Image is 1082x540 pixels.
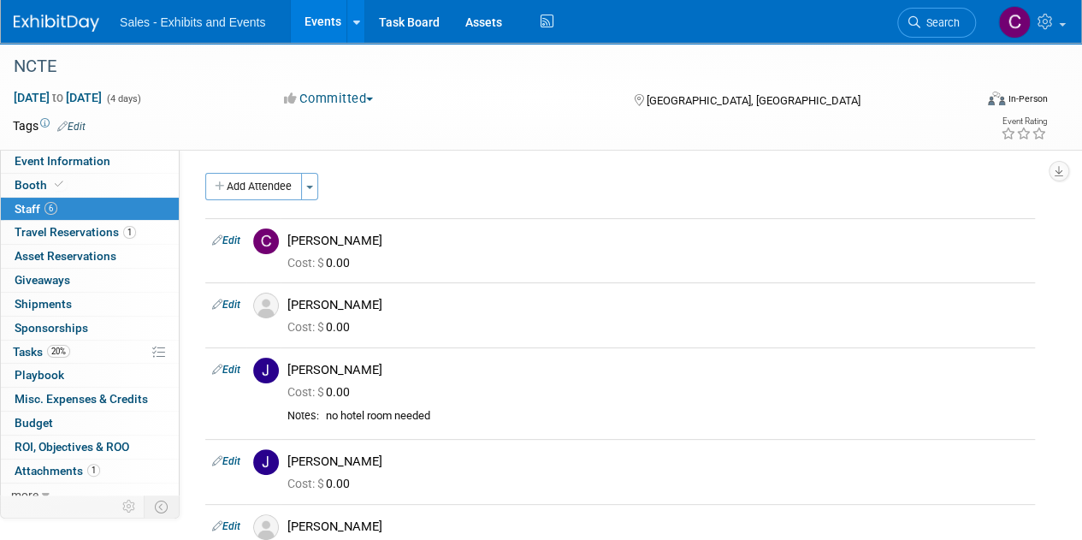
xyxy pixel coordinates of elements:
[15,249,116,263] span: Asset Reservations
[278,90,380,108] button: Committed
[287,385,326,399] span: Cost: $
[145,495,180,518] td: Toggle Event Tabs
[896,89,1048,115] div: Event Format
[287,477,326,490] span: Cost: $
[212,234,240,246] a: Edit
[287,519,1028,535] div: [PERSON_NAME]
[1008,92,1048,105] div: In-Person
[1,341,179,364] a: Tasks20%
[15,154,110,168] span: Event Information
[287,297,1028,313] div: [PERSON_NAME]
[115,495,145,518] td: Personalize Event Tab Strip
[123,226,136,239] span: 1
[15,368,64,382] span: Playbook
[326,409,1028,424] div: no hotel room needed
[1,198,179,221] a: Staff6
[1,221,179,244] a: Travel Reservations1
[287,256,357,270] span: 0.00
[646,94,860,107] span: [GEOGRAPHIC_DATA], [GEOGRAPHIC_DATA]
[253,228,279,254] img: C.jpg
[920,16,960,29] span: Search
[287,477,357,490] span: 0.00
[13,345,70,359] span: Tasks
[8,51,960,82] div: NCTE
[55,180,63,189] i: Booth reservation complete
[253,514,279,540] img: Associate-Profile-5.png
[11,488,38,501] span: more
[1,245,179,268] a: Asset Reservations
[15,321,88,335] span: Sponsorships
[105,93,141,104] span: (4 days)
[87,464,100,477] span: 1
[15,225,136,239] span: Travel Reservations
[1,412,179,435] a: Budget
[287,320,326,334] span: Cost: $
[15,297,72,311] span: Shipments
[1,460,179,483] a: Attachments1
[15,273,70,287] span: Giveaways
[15,464,100,478] span: Attachments
[998,6,1031,39] img: Christine Lurz
[15,178,67,192] span: Booth
[212,455,240,467] a: Edit
[1,150,179,173] a: Event Information
[1,436,179,459] a: ROI, Objectives & ROO
[15,440,129,454] span: ROI, Objectives & ROO
[253,449,279,475] img: J.jpg
[15,202,57,216] span: Staff
[47,345,70,358] span: 20%
[287,454,1028,470] div: [PERSON_NAME]
[212,299,240,311] a: Edit
[1,388,179,411] a: Misc. Expenses & Credits
[1,364,179,387] a: Playbook
[1,317,179,340] a: Sponsorships
[50,91,66,104] span: to
[13,90,103,105] span: [DATE] [DATE]
[1,484,179,507] a: more
[1,174,179,197] a: Booth
[120,15,265,29] span: Sales - Exhibits and Events
[14,15,99,32] img: ExhibitDay
[287,385,357,399] span: 0.00
[13,117,86,134] td: Tags
[212,364,240,376] a: Edit
[287,409,319,423] div: Notes:
[897,8,976,38] a: Search
[287,320,357,334] span: 0.00
[212,520,240,532] a: Edit
[205,173,302,200] button: Add Attendee
[988,92,1005,105] img: Format-Inperson.png
[1001,117,1047,126] div: Event Rating
[1,293,179,316] a: Shipments
[44,202,57,215] span: 6
[15,416,53,430] span: Budget
[15,392,148,406] span: Misc. Expenses & Credits
[253,293,279,318] img: Associate-Profile-5.png
[287,362,1028,378] div: [PERSON_NAME]
[253,358,279,383] img: J.jpg
[287,233,1028,249] div: [PERSON_NAME]
[1,269,179,292] a: Giveaways
[287,256,326,270] span: Cost: $
[57,121,86,133] a: Edit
